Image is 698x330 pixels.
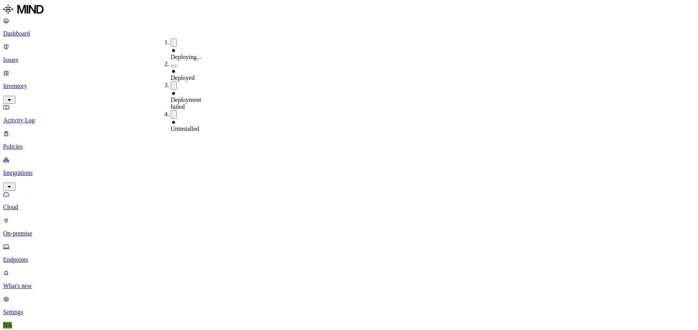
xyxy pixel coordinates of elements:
[3,322,12,328] span: NA
[3,191,695,211] a: Cloud
[3,256,695,263] p: Endpoints
[3,230,695,237] p: On-premise
[3,283,695,289] p: What's new
[3,117,695,124] p: Activity Log
[3,309,695,316] p: Settings
[3,217,695,237] a: On-premise
[3,130,695,150] a: Policies
[3,143,695,150] p: Policies
[3,104,695,124] a: Activity Log
[3,3,695,17] a: MIND
[3,17,695,37] a: Dashboard
[3,156,695,190] a: Integrations
[3,204,695,211] p: Cloud
[3,169,695,176] p: Integrations
[3,296,695,316] a: Settings
[3,69,695,103] a: Inventory
[3,83,695,90] p: Inventory
[3,30,695,37] p: Dashboard
[3,3,44,15] img: MIND
[3,269,695,289] a: What's new
[3,56,695,63] p: Issues
[3,43,695,63] a: Issues
[3,243,695,263] a: Endpoints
